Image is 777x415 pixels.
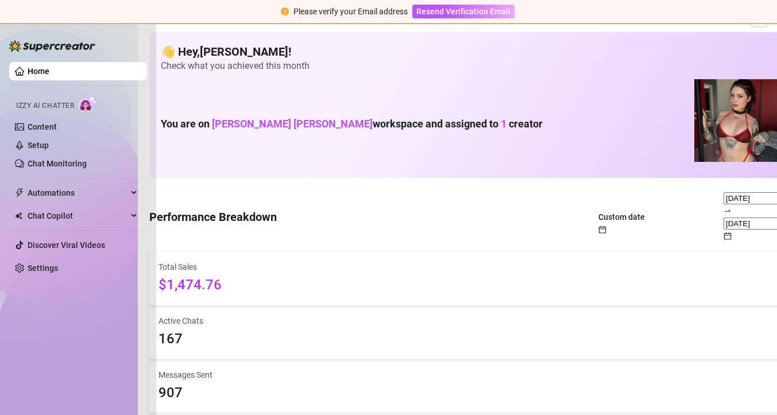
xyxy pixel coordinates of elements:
span: Automations [28,184,127,202]
button: Resend Verification Email [412,5,515,18]
img: Chat Copilot [15,212,22,220]
span: calendar [598,226,606,234]
h1: You are on workspace and assigned to creator [161,118,543,130]
span: Custom date [598,212,645,222]
div: Please verify your Email address [293,5,408,18]
span: Chat Copilot [28,207,127,225]
a: Settings [28,263,58,273]
a: Chat Monitoring [28,159,87,168]
span: to [724,206,732,215]
span: thunderbolt [15,188,24,197]
span: [PERSON_NAME] [PERSON_NAME] [212,118,373,130]
span: Izzy AI Chatter [16,100,74,111]
a: Content [28,122,57,131]
a: Setup [28,141,49,150]
h4: Performance Breakdown [149,209,277,225]
span: calendar [724,232,732,240]
img: logo-BBDzfeDw.svg [9,40,95,52]
span: 1 [501,118,507,130]
span: Resend Verification Email [416,7,511,16]
h4: 👋 Hey, [PERSON_NAME] ! [161,44,777,60]
img: Demi [694,79,777,162]
img: AI Chatter [79,96,96,113]
span: Check what you achieved this month [161,60,777,72]
span: exclamation-circle [281,7,289,15]
span: swap-right [724,207,732,215]
a: Discover Viral Videos [28,241,105,250]
a: Home [28,67,49,76]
